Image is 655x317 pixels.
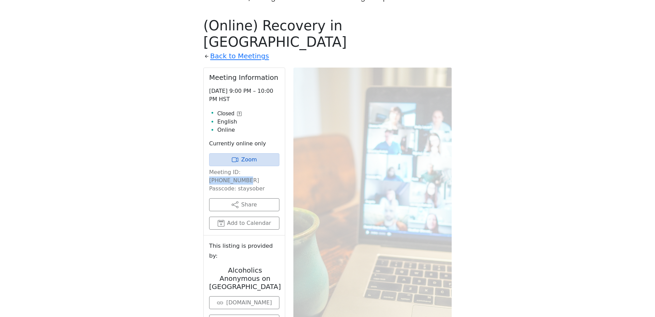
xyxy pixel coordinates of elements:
p: [DATE] 9:00 PM – 10:00 PM HST [209,87,279,103]
button: Closed [217,110,242,118]
a: Zoom [209,153,279,166]
button: Share [209,198,279,211]
p: Currently online only [209,140,279,148]
button: Add to Calendar [209,217,279,230]
h2: Alcoholics Anonymous on [GEOGRAPHIC_DATA] [209,266,281,291]
p: Meeting ID: [PHONE_NUMBER] Passcode: staysober [209,168,279,193]
li: English [217,118,279,126]
a: [DOMAIN_NAME] [209,296,279,309]
span: Closed [217,110,234,118]
h2: Meeting Information [209,73,279,82]
a: Back to Meetings [210,50,269,62]
small: This listing is provided by: [209,241,279,261]
li: Online [217,126,279,134]
h1: (Online) Recovery in [GEOGRAPHIC_DATA] [203,17,452,50]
